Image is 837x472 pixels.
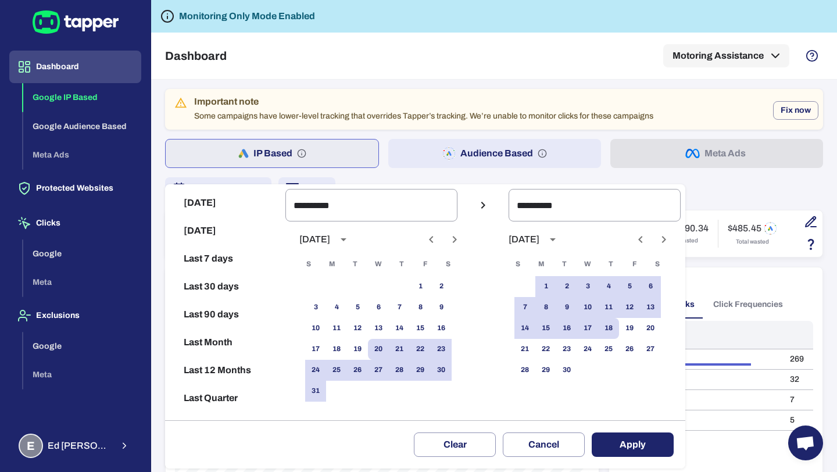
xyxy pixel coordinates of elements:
button: 18 [326,339,347,360]
button: 6 [368,297,389,318]
span: Tuesday [554,253,575,276]
button: 4 [326,297,347,318]
button: 26 [347,360,368,381]
button: 15 [535,318,556,339]
button: 27 [368,360,389,381]
span: Wednesday [577,253,598,276]
span: Friday [414,253,435,276]
button: 19 [619,318,640,339]
button: 27 [640,339,661,360]
button: calendar view is open, switch to year view [334,230,353,249]
button: 10 [305,318,326,339]
button: Last Quarter [170,384,281,412]
button: 17 [305,339,326,360]
button: 4 [598,276,619,297]
div: [DATE] [509,234,539,245]
span: Monday [321,253,342,276]
button: 20 [368,339,389,360]
button: 31 [305,381,326,402]
button: 29 [535,360,556,381]
span: Sunday [298,253,319,276]
span: Friday [624,253,645,276]
button: 10 [577,297,598,318]
button: Last 30 days [170,273,281,301]
span: Monday [531,253,552,276]
button: 24 [577,339,598,360]
span: Sunday [507,253,528,276]
button: 19 [347,339,368,360]
button: 1 [535,276,556,297]
button: Reset [170,412,281,440]
button: 13 [368,318,389,339]
button: 8 [535,297,556,318]
button: Previous month [421,230,441,249]
button: Cancel [503,432,585,457]
button: 23 [431,339,452,360]
button: 16 [431,318,452,339]
button: 28 [514,360,535,381]
button: Clear [414,432,496,457]
span: Thursday [391,253,412,276]
button: calendar view is open, switch to year view [543,230,563,249]
button: 21 [514,339,535,360]
button: 5 [619,276,640,297]
button: Next month [445,230,464,249]
button: 25 [326,360,347,381]
button: 11 [326,318,347,339]
button: 14 [514,318,535,339]
button: 12 [347,318,368,339]
button: 8 [410,297,431,318]
button: 22 [410,339,431,360]
button: Apply [592,432,674,457]
button: 26 [619,339,640,360]
button: 20 [640,318,661,339]
span: Wednesday [368,253,389,276]
button: 30 [556,360,577,381]
button: 21 [389,339,410,360]
button: Previous month [631,230,650,249]
button: 29 [410,360,431,381]
button: 9 [556,297,577,318]
button: Last Month [170,328,281,356]
button: 12 [619,297,640,318]
button: 15 [410,318,431,339]
button: 1 [410,276,431,297]
button: 7 [514,297,535,318]
button: Next month [654,230,674,249]
button: 6 [640,276,661,297]
button: 9 [431,297,452,318]
span: Thursday [600,253,621,276]
button: 2 [431,276,452,297]
span: Tuesday [345,253,366,276]
button: [DATE] [170,189,281,217]
button: 14 [389,318,410,339]
button: 23 [556,339,577,360]
button: 13 [640,297,661,318]
span: Saturday [647,253,668,276]
button: 3 [305,297,326,318]
button: 25 [598,339,619,360]
button: 5 [347,297,368,318]
button: 24 [305,360,326,381]
button: 3 [577,276,598,297]
button: Last 7 days [170,245,281,273]
button: 18 [598,318,619,339]
button: 22 [535,339,556,360]
button: [DATE] [170,217,281,245]
button: 16 [556,318,577,339]
button: 7 [389,297,410,318]
div: Open chat [788,425,823,460]
button: 11 [598,297,619,318]
button: Last 90 days [170,301,281,328]
button: Last 12 Months [170,356,281,384]
div: [DATE] [299,234,330,245]
button: 2 [556,276,577,297]
button: 28 [389,360,410,381]
button: 17 [577,318,598,339]
button: 30 [431,360,452,381]
span: Saturday [438,253,459,276]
